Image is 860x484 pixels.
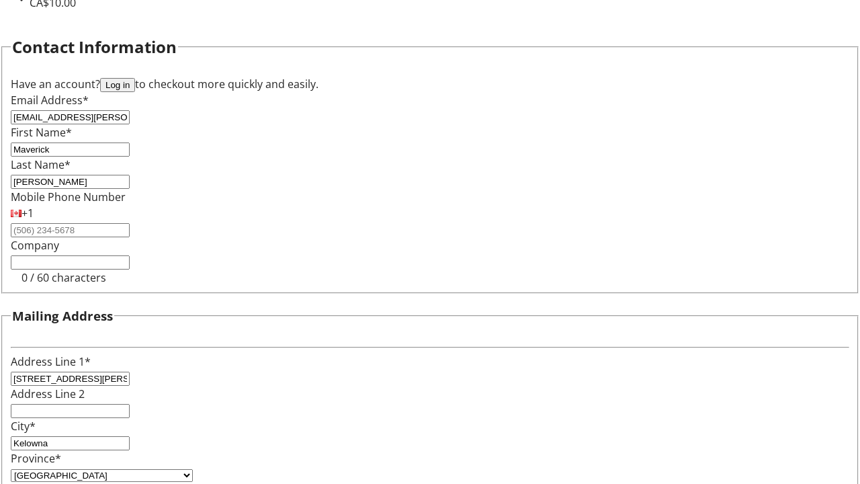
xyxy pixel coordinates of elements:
[11,125,72,140] label: First Name*
[12,307,113,325] h3: Mailing Address
[11,436,130,450] input: City
[100,78,135,92] button: Log in
[11,387,85,401] label: Address Line 2
[11,190,126,204] label: Mobile Phone Number
[11,372,130,386] input: Address
[21,270,106,285] tr-character-limit: 0 / 60 characters
[11,451,61,466] label: Province*
[11,223,130,237] input: (506) 234-5678
[11,93,89,108] label: Email Address*
[11,419,36,434] label: City*
[11,76,849,92] div: Have an account? to checkout more quickly and easily.
[12,35,177,59] h2: Contact Information
[11,354,91,369] label: Address Line 1*
[11,238,59,253] label: Company
[11,157,71,172] label: Last Name*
